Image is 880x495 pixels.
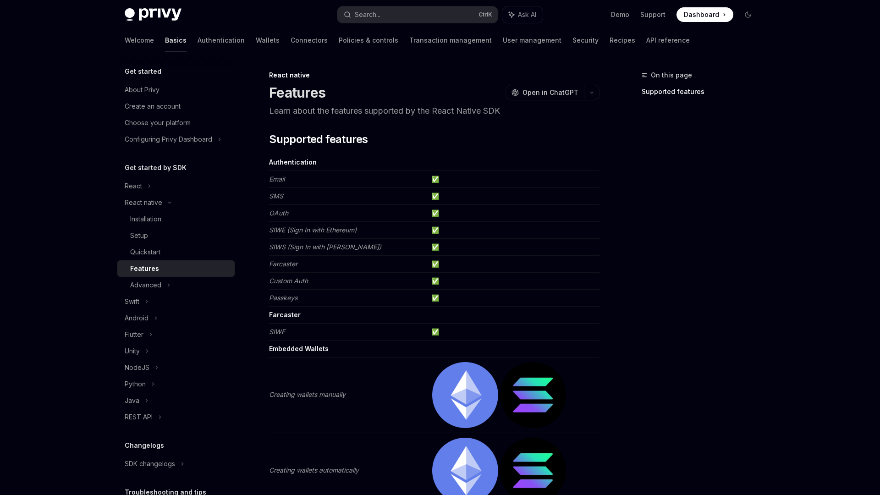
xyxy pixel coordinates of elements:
[339,29,398,51] a: Policies & controls
[428,324,599,341] td: ✅
[522,88,578,97] span: Open in ChatGPT
[125,29,154,51] a: Welcome
[428,256,599,273] td: ✅
[269,132,368,147] span: Supported features
[130,247,160,258] div: Quickstart
[269,294,297,302] em: Passkeys
[117,244,235,260] a: Quickstart
[269,209,288,217] em: OAuth
[125,346,140,357] div: Unity
[269,71,599,80] div: React native
[117,98,235,115] a: Create an account
[125,362,149,373] div: NodeJS
[269,226,357,234] em: SIWE (Sign In with Ethereum)
[503,29,561,51] a: User management
[428,222,599,239] td: ✅
[428,171,599,188] td: ✅
[269,175,285,183] em: Email
[125,8,181,21] img: dark logo
[518,10,536,19] span: Ask AI
[269,158,317,166] strong: Authentication
[117,82,235,98] a: About Privy
[269,345,329,352] strong: Embedded Wallets
[117,227,235,244] a: Setup
[125,197,162,208] div: React native
[651,70,692,81] span: On this page
[256,29,280,51] a: Wallets
[269,84,325,101] h1: Features
[117,211,235,227] a: Installation
[125,101,181,112] div: Create an account
[640,10,665,19] a: Support
[428,239,599,256] td: ✅
[269,104,599,117] p: Learn about the features supported by the React Native SDK
[684,10,719,19] span: Dashboard
[269,328,285,335] em: SIWF
[572,29,599,51] a: Security
[611,10,629,19] a: Demo
[269,243,381,251] em: SIWS (Sign In with [PERSON_NAME])
[125,412,153,423] div: REST API
[130,230,148,241] div: Setup
[610,29,635,51] a: Recipes
[125,84,159,95] div: About Privy
[198,29,245,51] a: Authentication
[125,117,191,128] div: Choose your platform
[269,192,283,200] em: SMS
[500,362,566,428] img: solana.png
[125,313,148,324] div: Android
[125,134,212,145] div: Configuring Privy Dashboard
[130,263,159,274] div: Features
[337,6,498,23] button: Search...CtrlK
[125,329,143,340] div: Flutter
[125,66,161,77] h5: Get started
[269,277,308,285] em: Custom Auth
[506,85,584,100] button: Open in ChatGPT
[676,7,733,22] a: Dashboard
[478,11,492,18] span: Ctrl K
[125,458,175,469] div: SDK changelogs
[269,466,359,474] em: Creating wallets automatically
[269,390,346,398] em: Creating wallets manually
[428,205,599,222] td: ✅
[355,9,380,20] div: Search...
[130,214,161,225] div: Installation
[646,29,690,51] a: API reference
[269,311,301,319] strong: Farcaster
[117,115,235,131] a: Choose your platform
[432,362,498,428] img: ethereum.png
[642,84,763,99] a: Supported features
[117,260,235,277] a: Features
[125,379,146,390] div: Python
[291,29,328,51] a: Connectors
[130,280,161,291] div: Advanced
[125,162,187,173] h5: Get started by SDK
[125,440,164,451] h5: Changelogs
[125,181,142,192] div: React
[428,290,599,307] td: ✅
[409,29,492,51] a: Transaction management
[428,188,599,205] td: ✅
[125,395,139,406] div: Java
[502,6,543,23] button: Ask AI
[125,296,139,307] div: Swift
[741,7,755,22] button: Toggle dark mode
[269,260,297,268] em: Farcaster
[165,29,187,51] a: Basics
[428,273,599,290] td: ✅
